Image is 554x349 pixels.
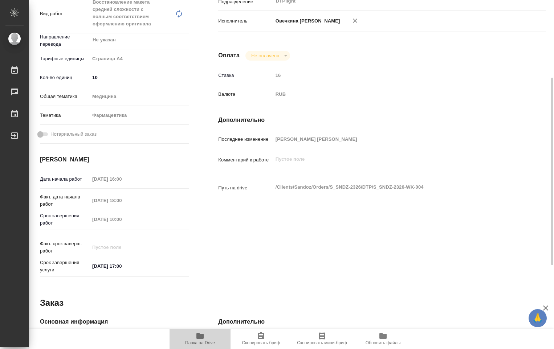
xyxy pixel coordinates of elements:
[40,55,90,62] p: Тарифные единицы
[90,261,153,271] input: ✎ Введи что-нибудь
[529,309,547,327] button: 🙏
[218,72,273,79] p: Ставка
[90,53,189,65] div: Страница А4
[297,340,347,345] span: Скопировать мини-бриф
[531,311,544,326] span: 🙏
[90,242,153,252] input: Пустое поле
[218,184,273,192] p: Путь на drive
[90,174,153,184] input: Пустое поле
[40,212,90,227] p: Срок завершения работ
[292,329,353,349] button: Скопировать мини-бриф
[40,33,90,48] p: Направление перевода
[231,329,292,349] button: Скопировать бриф
[40,155,189,164] h4: [PERSON_NAME]
[218,136,273,143] p: Последнее изменение
[90,195,153,206] input: Пустое поле
[242,340,280,345] span: Скопировать бриф
[353,329,414,349] button: Обновить файлы
[218,17,273,25] p: Исполнитель
[90,109,189,122] div: Фармацевтика
[90,90,189,103] div: Медицина
[185,340,215,345] span: Папка на Drive
[366,340,401,345] span: Обновить файлы
[50,131,97,138] span: Нотариальный заказ
[40,93,90,100] p: Общая тематика
[40,317,189,326] h4: Основная информация
[218,156,273,164] p: Комментарий к работе
[40,176,90,183] p: Дата начала работ
[40,10,90,17] p: Вид работ
[40,259,90,274] p: Срок завершения услуги
[90,72,189,83] input: ✎ Введи что-нибудь
[273,181,519,193] textarea: /Clients/Sandoz/Orders/S_SNDZ-2326/DTP/S_SNDZ-2326-WK-004
[218,91,273,98] p: Валюта
[218,51,240,60] h4: Оплата
[245,51,290,61] div: Не оплачена
[40,74,90,81] p: Кол-во единиц
[40,112,90,119] p: Тематика
[273,88,519,100] div: RUB
[249,53,281,59] button: Не оплачена
[273,17,340,25] p: Овечкина [PERSON_NAME]
[273,134,519,144] input: Пустое поле
[40,193,90,208] p: Факт. дата начала работ
[170,329,231,349] button: Папка на Drive
[40,240,90,255] p: Факт. срок заверш. работ
[218,317,546,326] h4: Дополнительно
[218,116,546,124] h4: Дополнительно
[40,297,64,309] h2: Заказ
[347,13,363,29] button: Удалить исполнителя
[273,70,519,81] input: Пустое поле
[90,214,153,225] input: Пустое поле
